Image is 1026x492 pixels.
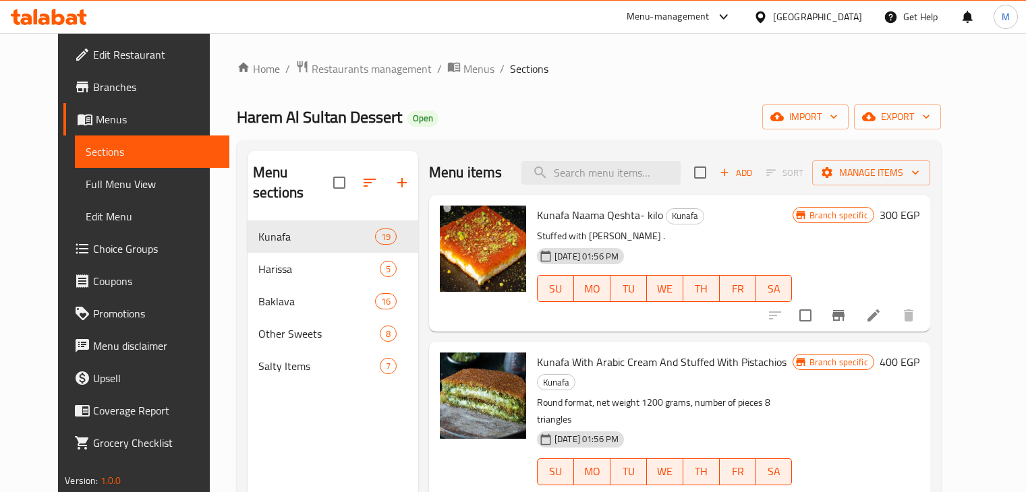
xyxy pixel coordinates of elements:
[865,109,930,125] span: export
[63,297,229,330] a: Promotions
[714,162,758,183] span: Add item
[880,206,919,224] h6: 300 EGP
[248,220,418,253] div: Kunafa19
[237,102,402,132] span: Harem Al Sultan Dessert
[773,9,862,24] div: [GEOGRAPHIC_DATA]
[86,144,219,160] span: Sections
[248,253,418,285] div: Harissa5
[63,233,229,265] a: Choice Groups
[616,462,642,481] span: TU
[380,326,397,342] div: items
[537,275,574,302] button: SU
[248,285,418,317] div: Baklava16
[440,352,526,439] img: Kunafa With Arabic Cream And Stuffed With Pistachios
[773,109,838,125] span: import
[386,166,418,199] button: Add section
[510,61,548,77] span: Sections
[258,358,380,374] span: Salty Items
[865,307,882,324] a: Edit menu item
[407,111,438,127] div: Open
[538,375,575,390] span: Kunafa
[880,352,919,371] h6: 400 EGP
[822,299,855,332] button: Branch-specific-item
[725,279,751,299] span: FR
[610,458,647,485] button: TU
[610,275,647,302] button: TU
[248,317,418,350] div: Other Sweets8
[689,462,714,481] span: TH
[237,60,941,78] nav: breadcrumb
[647,458,683,485] button: WE
[463,61,494,77] span: Menus
[325,168,353,197] span: Select all sections
[248,350,418,382] div: Salty Items7
[447,60,494,78] a: Menus
[549,250,624,263] span: [DATE] 01:56 PM
[543,462,569,481] span: SU
[295,60,432,78] a: Restaurants management
[823,164,919,181] span: Manage items
[237,61,280,77] a: Home
[63,38,229,71] a: Edit Restaurant
[380,261,397,277] div: items
[63,394,229,427] a: Coverage Report
[725,462,751,481] span: FR
[758,162,812,183] span: Select section first
[537,374,575,390] div: Kunafa
[93,402,219,419] span: Coverage Report
[258,293,375,309] span: Baklava
[75,135,229,168] a: Sections
[574,275,610,302] button: MO
[666,208,704,224] div: Kunafa
[652,279,678,299] span: WE
[579,279,605,299] span: MO
[253,162,333,203] h2: Menu sections
[93,305,219,321] span: Promotions
[537,394,793,428] p: Round format, net weight 1200 grams, number of pieces 8 triangles
[258,326,380,342] span: Other Sweets
[258,261,380,277] span: Harissa
[892,299,925,332] button: delete
[537,228,793,245] p: Stuffed with [PERSON_NAME] .
[93,241,219,257] span: Choice Groups
[380,360,396,373] span: 7
[65,472,98,489] span: Version:
[714,162,758,183] button: Add
[537,352,787,372] span: Kunafa With Arabic Cream And Stuffed With Pistachios
[93,79,219,95] span: Branches
[380,263,396,276] span: 5
[375,228,397,245] div: items
[756,275,793,302] button: SA
[574,458,610,485] button: MO
[96,111,219,127] span: Menus
[63,265,229,297] a: Coupons
[93,370,219,386] span: Upsell
[616,279,642,299] span: TU
[101,472,121,489] span: 1.0.0
[720,275,756,302] button: FR
[376,230,396,243] span: 19
[500,61,505,77] li: /
[86,208,219,224] span: Edit Menu
[380,328,396,340] span: 8
[720,458,756,485] button: FR
[437,61,442,77] li: /
[353,166,386,199] span: Sort sections
[75,200,229,233] a: Edit Menu
[86,176,219,192] span: Full Menu View
[75,168,229,200] a: Full Menu View
[63,71,229,103] a: Branches
[63,427,229,459] a: Grocery Checklist
[762,462,787,481] span: SA
[804,356,874,369] span: Branch specific
[63,362,229,394] a: Upsell
[791,301,820,330] span: Select to update
[689,279,714,299] span: TH
[686,158,714,187] span: Select section
[718,165,754,181] span: Add
[440,206,526,292] img: Kunafa Naama Qeshta- kilo
[537,458,574,485] button: SU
